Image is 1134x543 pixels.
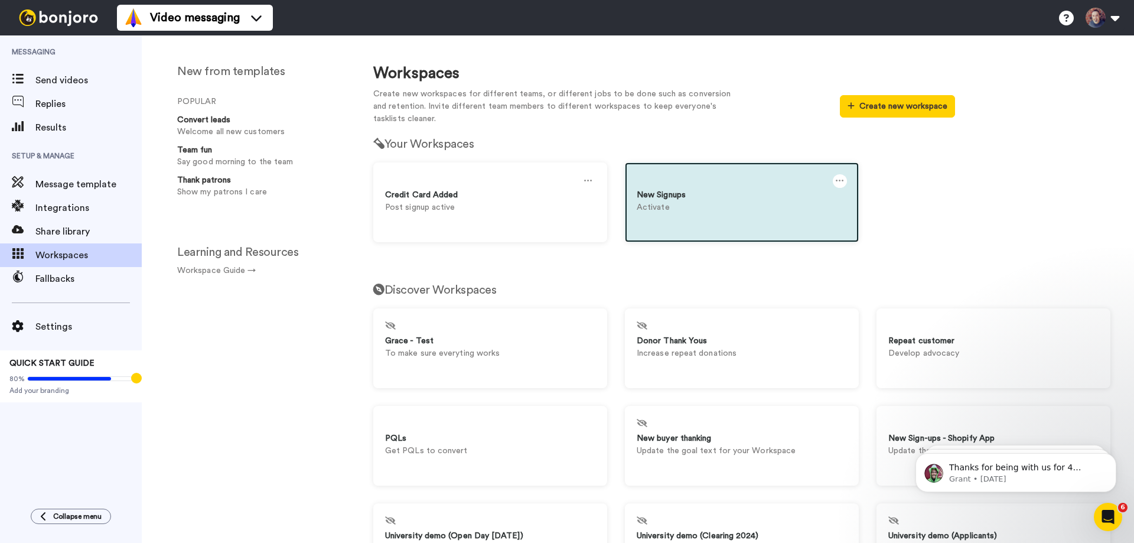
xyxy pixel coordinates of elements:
span: 80% [9,374,25,383]
button: Collapse menu [31,509,111,524]
a: New buyer thankingUpdate the goal text for your Workspace [625,406,859,486]
div: New buyer thanking [637,433,847,445]
iframe: Intercom notifications message [898,428,1134,511]
a: Donor Thank YousIncrease repeat donations [625,308,859,388]
div: Grace - Test [385,335,595,347]
p: Activate [637,201,847,214]
span: Message template [35,177,142,191]
h1: Workspaces [373,65,1110,82]
strong: Thank patrons [177,176,231,184]
p: Update the goal text for your Workspace [637,445,847,457]
h2: New from templates [177,65,350,78]
p: Show my patrons I care [177,186,345,199]
div: Credit Card Added [385,189,595,201]
p: Post signup active [385,201,595,214]
span: Share library [35,225,142,239]
a: Convert leadsWelcome all new customers [171,114,350,138]
button: Create new workspace [840,95,955,118]
span: Replies [35,97,142,111]
h2: Your Workspaces [373,138,1110,151]
div: University demo (Open Day [DATE]) [385,530,595,542]
div: University demo (Applicants) [888,530,1099,542]
a: Thank patronsShow my patrons I care [171,174,350,199]
a: Workspace Guide → [177,266,256,275]
span: QUICK START GUIDE [9,359,94,368]
li: POPULAR [177,96,350,108]
a: Repeat customerDevelop advocacy [876,308,1110,388]
span: Send videos [35,73,142,87]
a: New Sign-ups - Shopify AppUpdate the goal text for your Workspace [876,406,1110,486]
span: Workspaces [35,248,142,262]
strong: Convert leads [177,116,230,124]
a: Credit Card AddedPost signup active [373,162,607,242]
p: Update the goal text for your Workspace [888,445,1099,457]
span: Results [35,121,142,135]
div: Donor Thank Yous [637,335,847,347]
p: Create new workspaces for different teams, or different jobs to be done such as conversion and re... [373,88,739,125]
div: New Signups [637,189,847,201]
p: Get PQLs to convert [385,445,595,457]
div: PQLs [385,433,595,445]
span: Collapse menu [53,512,102,521]
div: Tooltip anchor [131,373,142,383]
a: Team funSay good morning to the team [171,144,350,168]
h2: Discover Workspaces [373,284,1110,297]
h2: Learning and Resources [177,246,350,259]
iframe: Intercom live chat [1094,503,1122,531]
span: Settings [35,320,142,334]
span: Integrations [35,201,142,215]
span: Fallbacks [35,272,142,286]
p: Increase repeat donations [637,347,847,360]
p: Say good morning to the team [177,156,345,168]
p: Develop advocacy [888,347,1099,360]
a: PQLsGet PQLs to convert [373,406,607,486]
a: Grace - TestTo make sure everyting works [373,308,607,388]
span: 6 [1118,503,1128,512]
strong: Team fun [177,146,212,154]
img: vm-color.svg [124,8,143,27]
span: Add your branding [9,386,132,395]
div: New Sign-ups - Shopify App [888,433,1099,445]
a: New SignupsActivate [625,162,859,242]
img: bj-logo-header-white.svg [14,9,103,26]
p: To make sure everyting works [385,347,595,360]
span: Video messaging [150,9,240,26]
p: Welcome all new customers [177,126,345,138]
a: Create new workspace [840,102,955,110]
div: Repeat customer [888,335,1099,347]
div: University demo (Clearing 2024) [637,530,847,542]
